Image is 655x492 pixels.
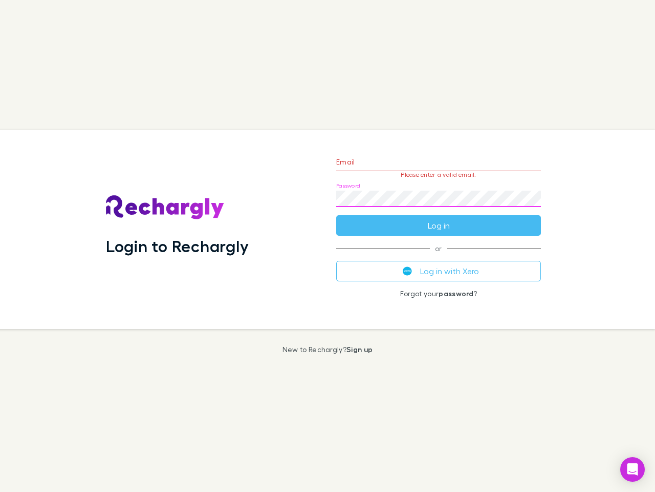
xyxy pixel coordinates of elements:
[620,457,645,482] div: Open Intercom Messenger
[336,290,541,298] p: Forgot your ?
[106,195,225,220] img: Rechargly's Logo
[346,345,373,354] a: Sign up
[336,182,360,190] label: Password
[336,261,541,281] button: Log in with Xero
[403,266,412,276] img: Xero's logo
[439,289,473,298] a: password
[282,345,373,354] p: New to Rechargly?
[336,171,541,178] p: Please enter a valid email.
[336,215,541,236] button: Log in
[106,236,249,256] h1: Login to Rechargly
